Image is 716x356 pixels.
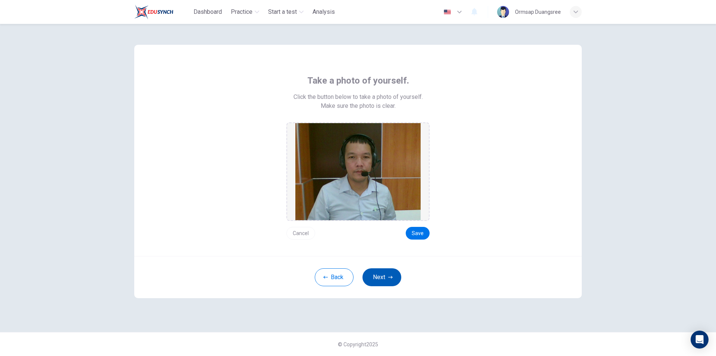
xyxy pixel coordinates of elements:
[406,227,430,240] button: Save
[315,268,354,286] button: Back
[691,331,709,349] div: Open Intercom Messenger
[310,5,338,19] button: Analysis
[307,75,409,87] span: Take a photo of yourself.
[134,4,191,19] a: Train Test logo
[338,341,378,347] span: © Copyright 2025
[265,5,307,19] button: Start a test
[295,123,421,220] img: preview screemshot
[362,268,401,286] button: Next
[134,4,173,19] img: Train Test logo
[231,7,252,16] span: Practice
[286,227,315,240] button: Cancel
[194,7,222,16] span: Dashboard
[321,102,396,110] span: Make sure the photo is clear.
[293,93,423,102] span: Click the button below to take a photo of yourself.
[443,9,452,15] img: en
[497,6,509,18] img: Profile picture
[268,7,297,16] span: Start a test
[228,5,262,19] button: Practice
[515,7,561,16] div: Ormsap Duangsree
[191,5,225,19] button: Dashboard
[313,7,335,16] span: Analysis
